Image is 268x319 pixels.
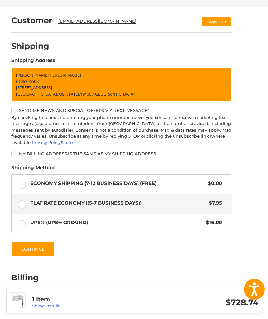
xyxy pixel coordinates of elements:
[80,91,94,97] span: 19460 /
[11,15,52,25] h2: Customer
[32,296,145,303] h3: 1 Item
[64,140,77,145] a: Terms
[11,273,49,283] h2: Billing
[94,91,135,97] span: [GEOGRAPHIC_DATA]
[11,57,55,67] legend: Shipping Address
[11,164,55,174] legend: Shipping Method
[11,108,232,113] label: Send me news and special offers via text message*
[16,85,52,90] span: [STREET_ADDRESS]
[30,199,206,207] span: Flat Rate Economy ((5-7 Business Days))
[32,303,60,308] a: Show Details
[16,72,49,78] span: [PERSON_NAME]
[30,219,203,226] span: UPS® (UPS® Ground)
[205,180,222,187] span: $0.00
[30,180,205,187] span: Economy Shipping (7-12 Business Days) (Free)
[16,91,58,97] span: [GEOGRAPHIC_DATA],
[10,293,25,308] img: Wilson Staff Model CB 2024 Irons - Pre-Owned
[11,41,49,51] h2: Shipping
[202,16,232,27] button: Sign Out
[11,67,232,102] a: Enter or select a different address
[58,91,80,97] span: [US_STATE],
[32,140,61,145] a: Privacy Policy
[145,297,258,307] h3: $728.74
[203,219,222,226] span: $16.00
[206,199,222,207] span: $7.95
[16,78,39,84] span: 6106390508
[11,114,232,146] div: By checking this box and entering your phone number above, you consent to receive marketing text ...
[11,242,55,256] button: Continue
[49,72,81,78] span: [PERSON_NAME]
[11,151,232,156] label: My billing address is the same as my shipping address.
